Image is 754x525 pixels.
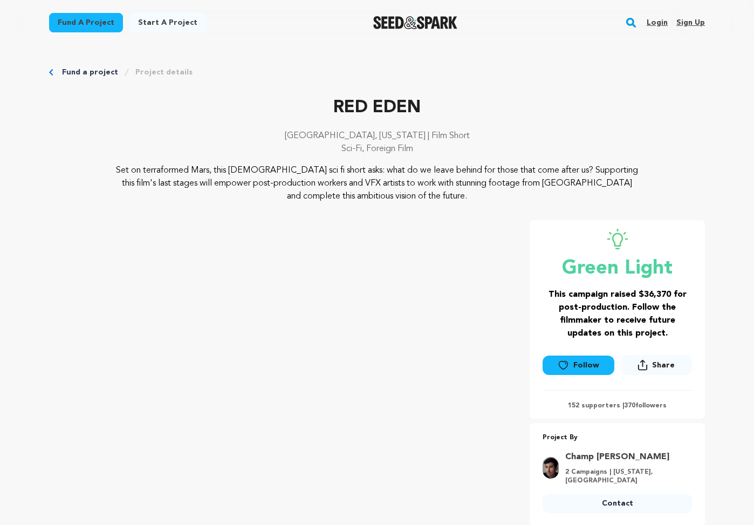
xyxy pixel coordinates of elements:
[115,164,640,203] p: Set on terraformed Mars, this [DEMOGRAPHIC_DATA] sci fi short asks: what do we leave behind for t...
[543,494,692,513] a: Contact
[565,451,686,463] a: Goto Champ Ensminger profile
[49,142,705,155] p: Sci-Fi, Foreign Film
[647,14,668,31] a: Login
[49,67,705,78] div: Breadcrumb
[621,355,692,375] button: Share
[135,67,193,78] a: Project details
[543,258,692,279] p: Green Light
[652,360,675,371] span: Share
[543,356,614,375] a: Follow
[543,288,692,340] h3: This campaign raised $36,370 for post-production. Follow the filmmaker to receive future updates ...
[49,95,705,121] p: RED EDEN
[543,401,692,410] p: 152 supporters | followers
[49,129,705,142] p: [GEOGRAPHIC_DATA], [US_STATE] | Film Short
[62,67,118,78] a: Fund a project
[621,355,692,379] span: Share
[373,16,458,29] img: Seed&Spark Logo Dark Mode
[49,13,123,32] a: Fund a project
[624,403,635,409] span: 370
[676,14,705,31] a: Sign up
[129,13,206,32] a: Start a project
[543,432,692,444] p: Project By
[543,457,559,479] img: c064c1db073dc7d5.png
[565,468,686,485] p: 2 Campaigns | [US_STATE], [GEOGRAPHIC_DATA]
[373,16,458,29] a: Seed&Spark Homepage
